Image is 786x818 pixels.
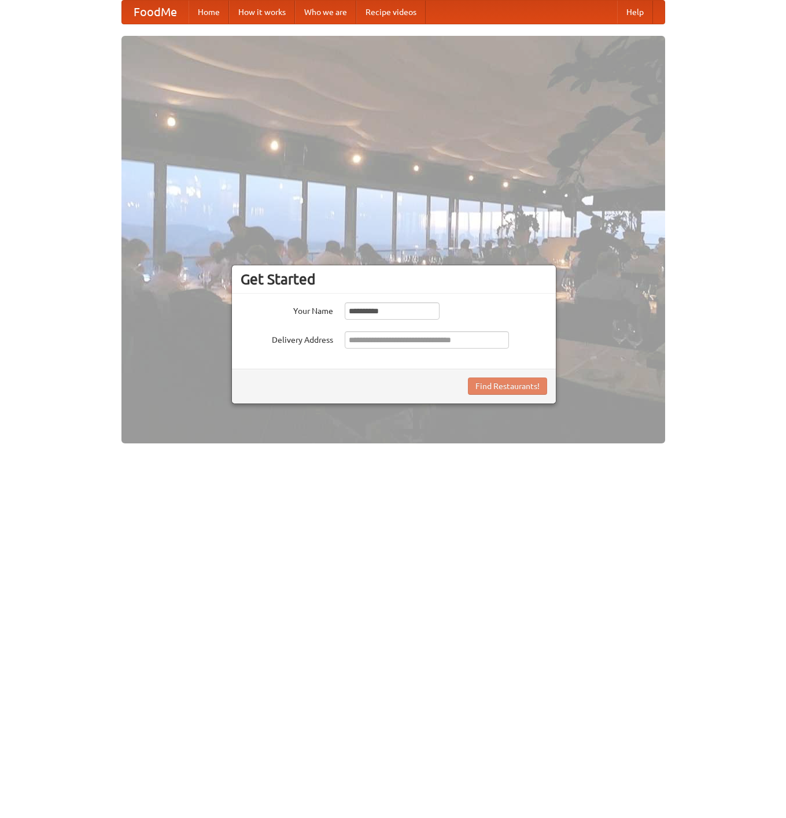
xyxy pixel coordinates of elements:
[241,302,333,317] label: Your Name
[617,1,653,24] a: Help
[189,1,229,24] a: Home
[122,1,189,24] a: FoodMe
[241,271,547,288] h3: Get Started
[229,1,295,24] a: How it works
[468,377,547,395] button: Find Restaurants!
[241,331,333,346] label: Delivery Address
[356,1,426,24] a: Recipe videos
[295,1,356,24] a: Who we are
